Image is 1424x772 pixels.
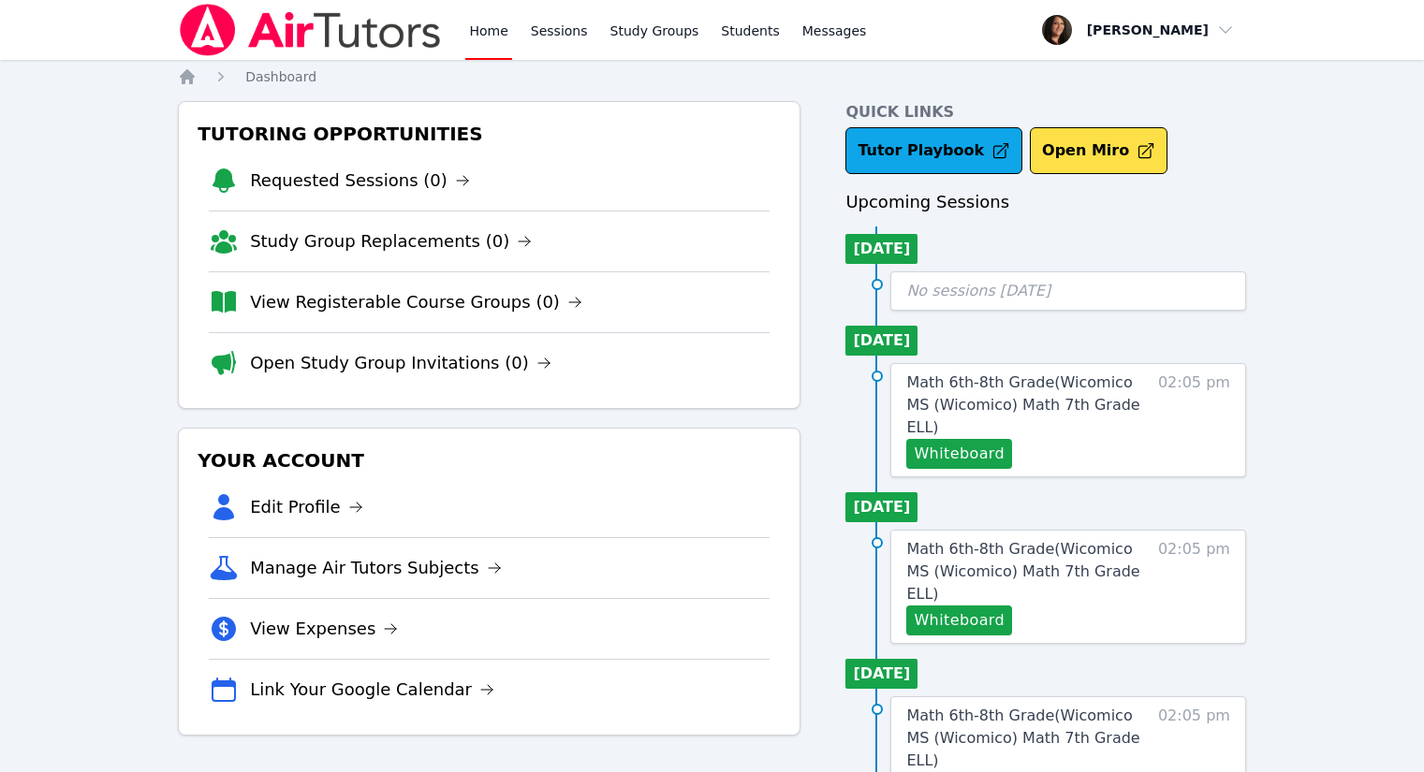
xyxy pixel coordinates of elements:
span: No sessions [DATE] [906,282,1050,299]
a: Math 6th-8th Grade(Wicomico MS (Wicomico) Math 7th Grade ELL) [906,538,1149,605]
a: Manage Air Tutors Subjects [250,555,502,581]
nav: Breadcrumb [178,67,1246,86]
a: Requested Sessions (0) [250,168,470,194]
span: Math 6th-8th Grade ( Wicomico MS (Wicomico) Math 7th Grade ELL ) [906,373,1139,436]
h3: Tutoring Opportunities [194,117,785,151]
h3: Your Account [194,444,785,477]
span: Math 6th-8th Grade ( Wicomico MS (Wicomico) Math 7th Grade ELL ) [906,706,1139,769]
li: [DATE] [845,326,918,356]
a: Dashboard [245,67,316,86]
a: View Expenses [250,616,398,642]
span: 02:05 pm [1158,538,1230,635]
li: [DATE] [845,659,918,689]
button: Whiteboard [906,439,1012,469]
a: Study Group Replacements (0) [250,228,532,255]
h3: Upcoming Sessions [845,189,1246,215]
a: View Registerable Course Groups (0) [250,289,582,315]
a: Tutor Playbook [845,127,1022,174]
li: [DATE] [845,234,918,264]
button: Open Miro [1030,127,1167,174]
button: Whiteboard [906,605,1012,635]
a: Link Your Google Calendar [250,677,494,703]
a: Math 6th-8th Grade(Wicomico MS (Wicomico) Math 7th Grade ELL) [906,371,1149,439]
a: Math 6th-8th Grade(Wicomico MS (Wicomico) Math 7th Grade ELL) [906,705,1149,772]
img: Air Tutors [178,4,443,56]
span: Messages [802,22,867,40]
a: Open Study Group Invitations (0) [250,350,551,376]
span: Math 6th-8th Grade ( Wicomico MS (Wicomico) Math 7th Grade ELL ) [906,540,1139,603]
h4: Quick Links [845,101,1246,124]
span: Dashboard [245,69,316,84]
li: [DATE] [845,492,918,522]
a: Edit Profile [250,494,363,520]
span: 02:05 pm [1158,371,1230,469]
